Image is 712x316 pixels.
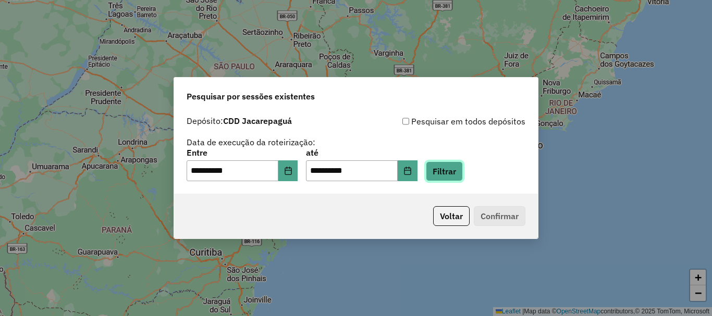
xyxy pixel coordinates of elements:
[426,161,463,181] button: Filtrar
[187,136,315,148] label: Data de execução da roteirização:
[223,116,292,126] strong: CDD Jacarepaguá
[433,206,470,226] button: Voltar
[187,146,298,159] label: Entre
[306,146,417,159] label: até
[356,115,525,128] div: Pesquisar em todos depósitos
[187,90,315,103] span: Pesquisar por sessões existentes
[187,115,292,127] label: Depósito:
[278,160,298,181] button: Choose Date
[398,160,418,181] button: Choose Date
